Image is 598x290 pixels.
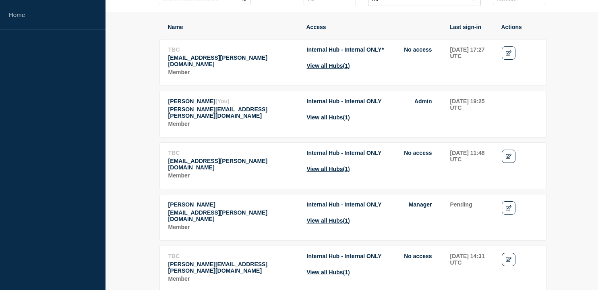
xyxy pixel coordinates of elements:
span: (1) [343,166,350,172]
th: Access [306,23,441,31]
td: Actions: Edit [501,201,538,232]
td: Actions: Edit [501,46,538,77]
li: Access to Hub Internal Hub - Internal ONLY with role No access [307,150,432,156]
span: Internal Hub - Internal ONLY [307,46,389,53]
p: Name: TBC [168,150,298,156]
span: Admin [414,98,432,104]
p: Role: Member [168,224,298,230]
td: Last sign-in: 2025-09-24 19:25 UTC [450,98,493,129]
span: (You) [215,98,230,104]
span: (1) [343,114,350,121]
p: Email: alec.medearis@amwell.com [168,158,298,171]
td: Last sign-in: 2025-09-24 17:27 UTC [450,46,493,77]
button: View all Hubs(1) [307,114,350,121]
li: Access to Hub Internal Hub - Internal ONLY with role No access [307,253,432,259]
a: Edit [502,46,516,60]
span: Internal Hub - Internal ONLY [307,253,382,259]
p: Email: ben.rednor@amwell.com [168,54,298,67]
span: Internal Hub - Internal ONLY [307,98,382,104]
span: Internal Hub - Internal ONLY [307,201,382,208]
li: Access to Hub Internal Hub - Internal ONLY with role No access [307,46,432,53]
p: Email: gene.sawyer@amwell.com [168,209,298,222]
td: Last sign-in: 2025-07-29 11:48 UTC [450,149,493,181]
p: Role: Member [168,69,298,75]
p: Role: Member [168,275,298,282]
td: Last sign-in: Pending [450,201,493,232]
th: Last sign-in [449,23,493,31]
span: (1) [343,269,350,275]
p: Name: Gene Sawyer [168,201,298,208]
span: TBC [168,253,180,259]
span: No access [404,253,432,259]
th: Name [168,23,298,31]
span: No access [404,150,432,156]
li: Access to Hub Internal Hub - Internal ONLY with role Admin [307,98,432,104]
li: Access to Hub Internal Hub - Internal ONLY with role Manager [307,201,432,208]
span: (1) [343,63,350,69]
td: Actions [501,98,538,129]
th: Actions [501,23,538,31]
p: Email: sara.littlefield@amwell.com [168,261,298,274]
span: [PERSON_NAME] [168,98,215,104]
span: (1) [343,217,350,224]
button: View all Hubs(1) [307,166,350,172]
span: TBC [168,150,180,156]
a: Edit [502,150,516,163]
p: Role: Member [168,121,298,127]
span: Manager [409,201,432,208]
p: Name: daniel lutz [168,98,298,104]
button: View all Hubs(1) [307,217,350,224]
span: No access [404,46,432,53]
span: TBC [168,46,180,53]
a: Edit [502,201,516,215]
td: Actions: Edit [501,252,538,284]
p: Name: TBC [168,46,298,53]
p: Name: TBC [168,253,298,259]
span: Internal Hub - Internal ONLY [307,150,382,156]
td: Actions: Edit [501,149,538,181]
button: View all Hubs(1) [307,269,350,275]
button: View all Hubs(1) [307,63,350,69]
p: Role: Member [168,172,298,179]
a: Edit [502,253,516,266]
span: [PERSON_NAME] [168,201,215,208]
p: Email: daniel.lutz@amwell.com [168,106,298,119]
td: Last sign-in: 2025-04-11 14:31 UTC [450,252,493,284]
